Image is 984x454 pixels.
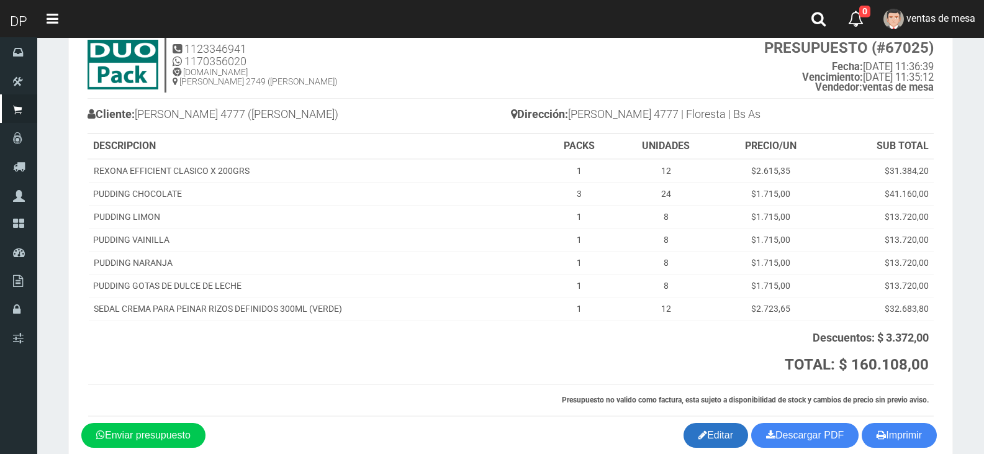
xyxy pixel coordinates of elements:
strong: Fecha: [832,61,863,73]
th: UNIDADES [615,134,716,159]
strong: PRESUPUESTO (#67025) [764,39,934,57]
img: 9k= [88,40,158,89]
h5: [DOMAIN_NAME] [PERSON_NAME] 2749 ([PERSON_NAME]) [173,68,338,87]
strong: Presupuesto no valido como factura, esta sujeto a disponibilidad de stock y cambios de precio sin... [562,396,929,404]
a: Descargar PDF [751,423,859,448]
b: ventas de mesa [815,81,934,93]
td: $2.723,65 [716,297,824,320]
td: 12 [615,159,716,183]
th: SUB TOTAL [824,134,934,159]
td: $13.720,00 [824,229,934,252]
td: $1.715,00 [716,183,824,206]
td: 1 [543,297,615,320]
td: 1 [543,206,615,229]
th: PRECIO/UN [716,134,824,159]
th: DESCRIPCION [88,134,543,159]
td: PUDDING CHOCOLATE [88,183,543,206]
span: 0 [859,6,870,17]
td: 1 [543,252,615,275]
td: PUDDING VAINILLA [88,229,543,252]
td: 1 [543,275,615,297]
h4: [PERSON_NAME] 4777 ([PERSON_NAME]) [88,105,511,127]
td: 8 [615,206,716,229]
td: $1.715,00 [716,252,824,275]
a: Editar [684,423,748,448]
td: SEDAL CREMA PARA PEINAR RIZOS DEFINIDOS 300ML (VERDE) [88,297,543,320]
b: Cliente: [88,107,135,120]
strong: TOTAL: $ 160.108,00 [785,356,929,373]
td: 24 [615,183,716,206]
td: $41.160,00 [824,183,934,206]
td: $13.720,00 [824,206,934,229]
td: $1.715,00 [716,275,824,297]
td: $1.715,00 [716,206,824,229]
td: $31.384,20 [824,159,934,183]
td: $13.720,00 [824,275,934,297]
td: $13.720,00 [824,252,934,275]
td: 8 [615,275,716,297]
small: [DATE] 11:36:39 [DATE] 11:35:12 [764,40,934,93]
th: PACKS [543,134,615,159]
td: PUDDING GOTAS DE DULCE DE LECHE [88,275,543,297]
td: PUDDING NARANJA [88,252,543,275]
td: PUDDING LIMON [88,206,543,229]
td: 1 [543,229,615,252]
td: $2.615,35 [716,159,824,183]
td: 1 [543,159,615,183]
button: Imprimir [862,423,937,448]
td: 8 [615,229,716,252]
strong: Vendedor: [815,81,862,93]
td: 3 [543,183,615,206]
td: $32.683,80 [824,297,934,320]
span: ventas de mesa [906,12,975,24]
strong: Descuentos: $ 3.372,00 [813,331,929,344]
h4: 1123346941 1170356020 [173,43,338,68]
td: 8 [615,252,716,275]
img: User Image [883,9,904,29]
td: $1.715,00 [716,229,824,252]
h4: [PERSON_NAME] 4777 | Floresta | Bs As [511,105,934,127]
td: REXONA EFFICIENT CLASICO X 200GRS [88,159,543,183]
a: Enviar presupuesto [81,423,205,448]
b: Dirección: [511,107,568,120]
span: Enviar presupuesto [105,430,191,440]
strong: Vencimiento: [802,71,863,83]
td: 12 [615,297,716,320]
